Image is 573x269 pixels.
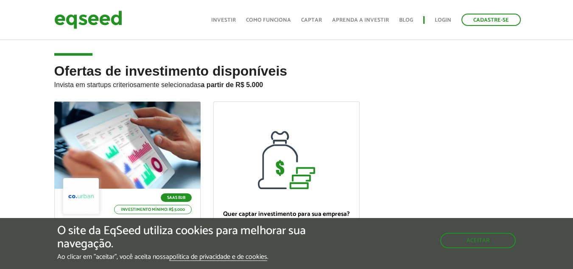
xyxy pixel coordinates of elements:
[114,205,192,214] p: Investimento mínimo: R$ 5.000
[54,8,122,31] img: EqSeed
[222,210,351,218] p: Quer captar investimento para sua empresa?
[57,224,332,251] h5: O site da EqSeed utiliza cookies para melhorar sua navegação.
[211,17,236,23] a: Investir
[246,17,291,23] a: Como funciona
[332,17,389,23] a: Aprenda a investir
[440,233,516,248] button: Aceitar
[399,17,413,23] a: Blog
[435,17,451,23] a: Login
[201,81,263,88] strong: a partir de R$ 5.000
[301,17,322,23] a: Captar
[57,253,332,261] p: Ao clicar em "aceitar", você aceita nossa .
[461,14,521,26] a: Cadastre-se
[54,79,519,89] p: Invista em startups criteriosamente selecionadas
[54,64,519,102] h2: Ofertas de investimento disponíveis
[161,193,192,202] p: SaaS B2B
[169,254,267,261] a: política de privacidade e de cookies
